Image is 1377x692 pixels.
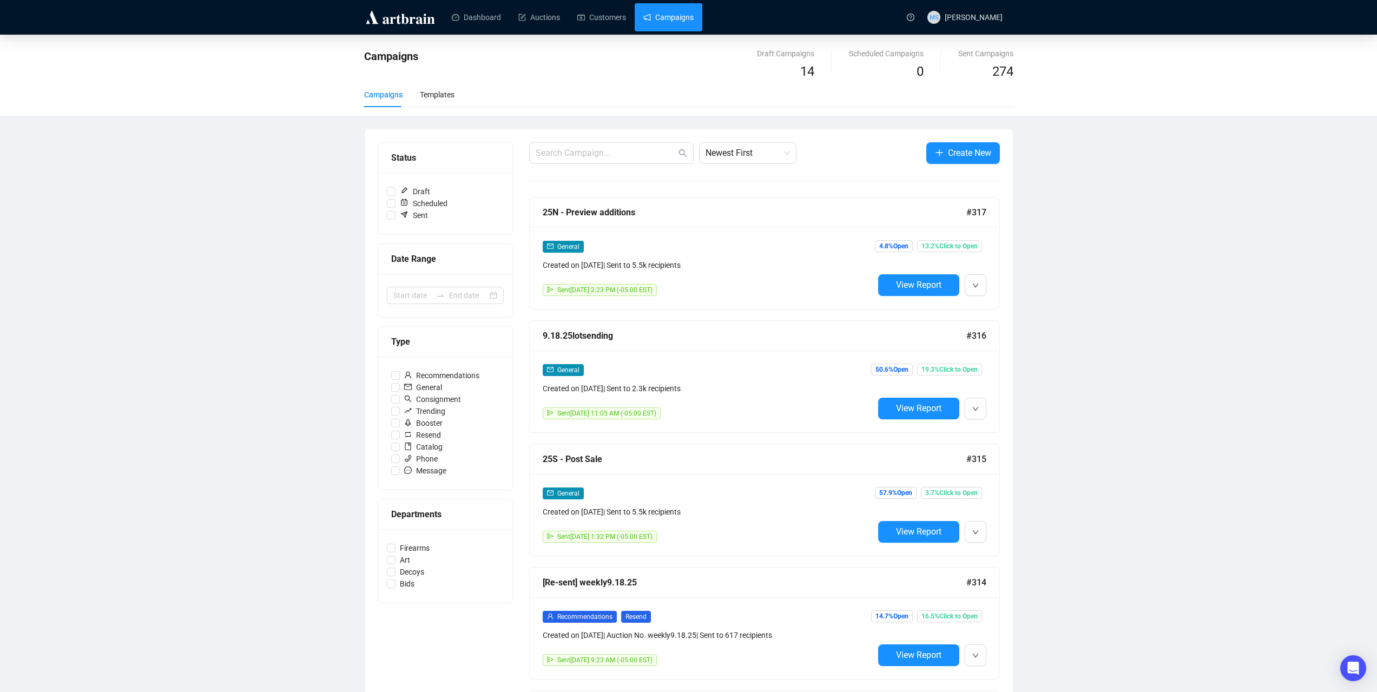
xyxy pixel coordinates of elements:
[557,243,579,251] span: General
[529,197,1000,309] a: 25N - Preview additions#317mailGeneralCreated on [DATE]| Sent to 5.5k recipientssendSent[DATE] 2:...
[396,197,452,209] span: Scheduled
[543,206,966,219] div: 25N - Preview additions
[543,383,874,394] div: Created on [DATE] | Sent to 2.3k recipients
[436,291,445,300] span: swap-right
[871,364,913,375] span: 50.6% Open
[917,364,982,375] span: 19.3% Click to Open
[404,443,412,450] span: book
[529,320,1000,433] a: 9.18.25lotsending#316mailGeneralCreated on [DATE]| Sent to 2.3k recipientssendSent[DATE] 11:05 AM...
[948,146,991,160] span: Create New
[543,452,966,466] div: 25S - Post Sale
[543,629,874,641] div: Created on [DATE] | Auction No. weekly9.18.25 | Sent to 617 recipients
[396,554,414,566] span: Art
[396,209,432,221] span: Sent
[896,650,941,660] span: View Report
[436,291,445,300] span: to
[875,487,917,499] span: 57.9% Open
[543,576,966,589] div: [Re-sent] weekly9.18.25
[529,567,1000,680] a: [Re-sent] weekly9.18.25#314userRecommendationsResendCreated on [DATE]| Auction No. weekly9.18.25|...
[400,370,484,381] span: Recommendations
[547,490,554,496] span: mail
[400,441,447,453] span: Catalog
[896,280,941,290] span: View Report
[547,366,554,373] span: mail
[449,289,487,301] input: End date
[404,454,412,462] span: phone
[393,289,432,301] input: Start date
[972,529,979,536] span: down
[958,48,1013,60] div: Sent Campaigns
[547,410,554,416] span: send
[643,3,694,31] a: Campaigns
[1340,655,1366,681] div: Open Intercom Messenger
[966,452,986,466] span: #315
[878,521,959,543] button: View Report
[400,453,442,465] span: Phone
[400,393,465,405] span: Consignment
[757,48,814,60] div: Draft Campaigns
[404,407,412,414] span: rise
[547,533,554,539] span: send
[529,444,1000,556] a: 25S - Post Sale#315mailGeneralCreated on [DATE]| Sent to 5.5k recipientssendSent[DATE] 1:32 PM (-...
[518,3,560,31] a: Auctions
[420,89,454,101] div: Templates
[706,143,790,163] span: Newest First
[621,611,651,623] span: Resend
[404,383,412,391] span: mail
[557,533,653,541] span: Sent [DATE] 1:32 PM (-05:00 EST)
[557,656,653,664] span: Sent [DATE] 9:23 AM (-05:00 EST)
[400,405,450,417] span: Trending
[404,371,412,379] span: user
[930,12,938,22] span: MS
[396,566,429,578] span: Decoys
[557,410,656,417] span: Sent [DATE] 11:05 AM (-05:00 EST)
[878,398,959,419] button: View Report
[364,50,418,63] span: Campaigns
[972,406,979,412] span: down
[557,613,612,621] span: Recommendations
[972,282,979,289] span: down
[896,403,941,413] span: View Report
[945,13,1003,22] span: [PERSON_NAME]
[678,149,687,157] span: search
[391,508,499,521] div: Departments
[543,506,874,518] div: Created on [DATE] | Sent to 5.5k recipients
[935,148,944,157] span: plus
[400,429,445,441] span: Resend
[547,613,554,619] span: user
[543,329,966,342] div: 9.18.25lotsending
[543,259,874,271] div: Created on [DATE] | Sent to 5.5k recipients
[907,14,914,21] span: question-circle
[917,64,924,79] span: 0
[800,64,814,79] span: 14
[391,252,499,266] div: Date Range
[404,395,412,403] span: search
[400,465,451,477] span: Message
[966,329,986,342] span: #316
[875,240,913,252] span: 4.8% Open
[364,89,403,101] div: Campaigns
[557,366,579,374] span: General
[972,653,979,659] span: down
[921,487,982,499] span: 3.7% Click to Open
[557,286,653,294] span: Sent [DATE] 2:23 PM (-05:00 EST)
[926,142,1000,164] button: Create New
[547,286,554,293] span: send
[917,610,982,622] span: 16.5% Click to Open
[396,186,434,197] span: Draft
[896,526,941,537] span: View Report
[966,206,986,219] span: #317
[396,578,419,590] span: Bids
[536,147,676,160] input: Search Campaign...
[547,243,554,249] span: mail
[400,381,446,393] span: General
[404,431,412,438] span: retweet
[391,335,499,348] div: Type
[452,3,501,31] a: Dashboard
[849,48,924,60] div: Scheduled Campaigns
[547,656,554,663] span: send
[966,576,986,589] span: #314
[400,417,447,429] span: Booster
[577,3,626,31] a: Customers
[396,542,434,554] span: Firearms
